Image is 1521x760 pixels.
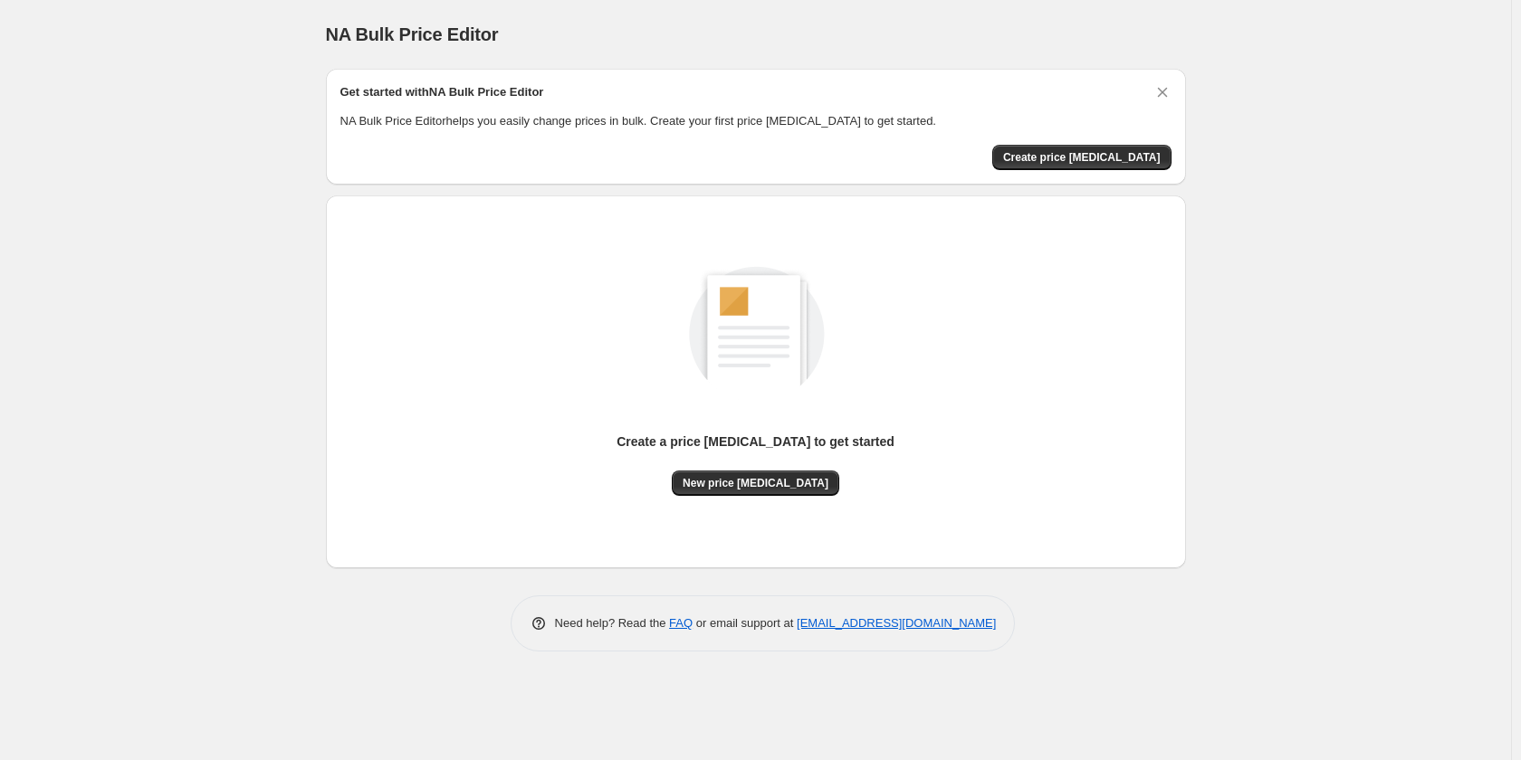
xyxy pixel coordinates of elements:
button: Dismiss card [1153,83,1172,101]
span: Create price [MEDICAL_DATA] [1003,150,1161,165]
span: Need help? Read the [555,616,670,630]
a: FAQ [669,616,693,630]
button: New price [MEDICAL_DATA] [672,470,839,496]
h2: Get started with NA Bulk Price Editor [340,83,544,101]
span: NA Bulk Price Editor [326,24,499,44]
span: or email support at [693,616,797,630]
button: Create price change job [992,145,1172,170]
p: Create a price [MEDICAL_DATA] to get started [617,432,894,451]
span: New price [MEDICAL_DATA] [683,476,828,490]
a: [EMAIL_ADDRESS][DOMAIN_NAME] [797,616,996,630]
p: NA Bulk Price Editor helps you easily change prices in bulk. Create your first price [MEDICAL_DAT... [340,112,1172,130]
